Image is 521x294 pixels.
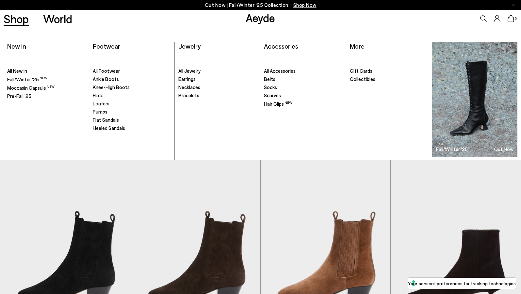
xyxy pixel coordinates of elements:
span: Loafers [93,101,109,106]
a: Bracelets [178,92,256,99]
a: Earrings [178,76,256,83]
h3: Out Now [494,147,513,152]
span: All Footwear [93,68,120,74]
a: Fall/Winter '25 [7,76,85,83]
span: Flat Sandals [93,117,119,123]
a: Fall/Winter '25 Out Now [432,42,517,157]
span: Socks [264,84,277,90]
span: Pre-Fall '25 [7,93,31,99]
a: All Footwear [93,68,171,74]
a: More [350,42,365,50]
span: Pumps [93,109,107,115]
span: Gift Cards [350,68,372,74]
span: Scarves [264,92,281,98]
span: All Jewelry [178,68,201,74]
span: Moccasin Capsule [7,85,55,91]
a: Jewelry [178,42,201,50]
span: Knee-High Boots [93,84,130,90]
span: All New In [7,68,27,74]
span: Earrings [178,76,196,82]
span: Navigate to /collections/new-in [293,2,317,8]
a: All Jewelry [178,68,256,74]
a: Flat Sandals [93,117,171,123]
button: Your consent preferences for tracking technologies [408,278,516,289]
a: New In [7,42,26,50]
span: Heeled Sandals [93,125,125,131]
a: All Accessories [264,68,342,74]
label: Your consent preferences for tracking technologies [408,280,516,287]
span: Fall/Winter '25 [7,76,47,82]
a: Accessories [264,42,298,50]
a: Socks [264,84,342,91]
a: World [43,13,72,24]
a: All New In [7,68,85,74]
a: 0 [508,15,514,22]
a: Belts [264,76,342,83]
a: Aeyde [246,11,275,24]
span: 0 [514,17,517,21]
a: Knee-High Boots [93,84,171,91]
span: Bracelets [178,92,199,98]
a: Loafers [93,101,171,107]
a: Gift Cards [350,68,428,74]
a: Flats [93,92,171,99]
span: Hair Clips [264,101,292,107]
p: Out Now | Fall/Winter ‘25 Collection [205,1,317,9]
h3: Fall/Winter '25 [436,147,468,152]
a: Hair Clips [264,101,342,107]
span: All Accessories [264,68,296,74]
a: Heeled Sandals [93,125,171,132]
a: Footwear [93,42,120,50]
span: Flats [93,92,104,98]
a: Ankle Boots [93,76,171,83]
img: Group_1295_900x.jpg [432,42,517,157]
a: Collectibles [350,76,428,83]
span: Belts [264,76,275,82]
a: Pre-Fall '25 [7,93,85,100]
a: Shop [4,13,29,24]
span: Necklaces [178,84,200,90]
a: Necklaces [178,84,256,91]
a: Moccasin Capsule [7,85,85,91]
span: Ankle Boots [93,76,119,82]
span: Collectibles [350,76,375,82]
a: Scarves [264,92,342,99]
a: Pumps [93,109,171,115]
